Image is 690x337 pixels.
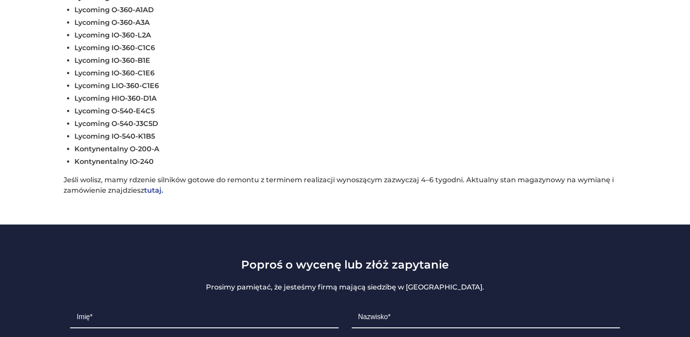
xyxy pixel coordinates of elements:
input: Nazwisko* [352,306,620,328]
font: Lycoming O-540-E4C5 [74,107,155,115]
a: tutaj. [144,186,163,194]
font: Lycoming O-540-J3C5D [74,119,158,128]
font: Kontynentalny O-200-A [74,145,159,153]
font: Lycoming IO-360-L2A [74,31,151,39]
font: Prosimy pamiętać, że jesteśmy firmą mającą siedzibę w [GEOGRAPHIC_DATA]. [206,283,484,291]
font: Lycoming O-360-A1AD [74,6,154,14]
font: Lycoming O-360-A3A [74,18,150,27]
input: Imię* [70,306,338,328]
font: Lycoming LIO-360-C1E6 [74,82,159,90]
font: Lycoming IO-540-K1B5 [74,132,155,140]
font: Lycoming IO-360-C1C6 [74,44,155,52]
font: Lycoming HIO-360-D1A [74,94,157,102]
font: Lycoming IO-360-C1E6 [74,69,155,77]
font: Poproś o wycenę lub złóż zapytanie [241,258,449,271]
font: Kontynentalny IO-240 [74,157,154,166]
font: Jeśli wolisz, mamy rdzenie silników gotowe do remontu z terminem realizacji wynoszącym zazwyczaj ... [64,176,614,194]
font: Lycoming IO-360-B1E [74,56,150,65]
